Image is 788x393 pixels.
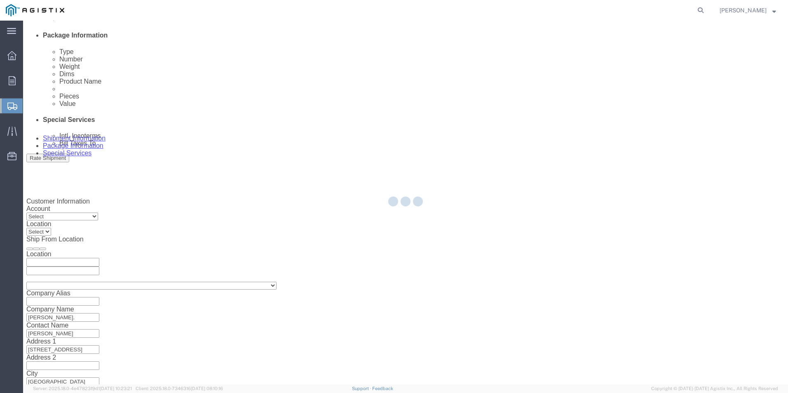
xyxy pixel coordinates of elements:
[352,386,373,391] a: Support
[372,386,393,391] a: Feedback
[191,386,223,391] span: [DATE] 08:10:16
[651,385,778,392] span: Copyright © [DATE]-[DATE] Agistix Inc., All Rights Reserved
[33,386,132,391] span: Server: 2025.18.0-4e47823f9d1
[720,6,767,15] span: Bryan Shannon
[136,386,223,391] span: Client: 2025.18.0-7346316
[6,4,64,16] img: logo
[100,386,132,391] span: [DATE] 10:23:21
[719,5,776,15] button: [PERSON_NAME]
